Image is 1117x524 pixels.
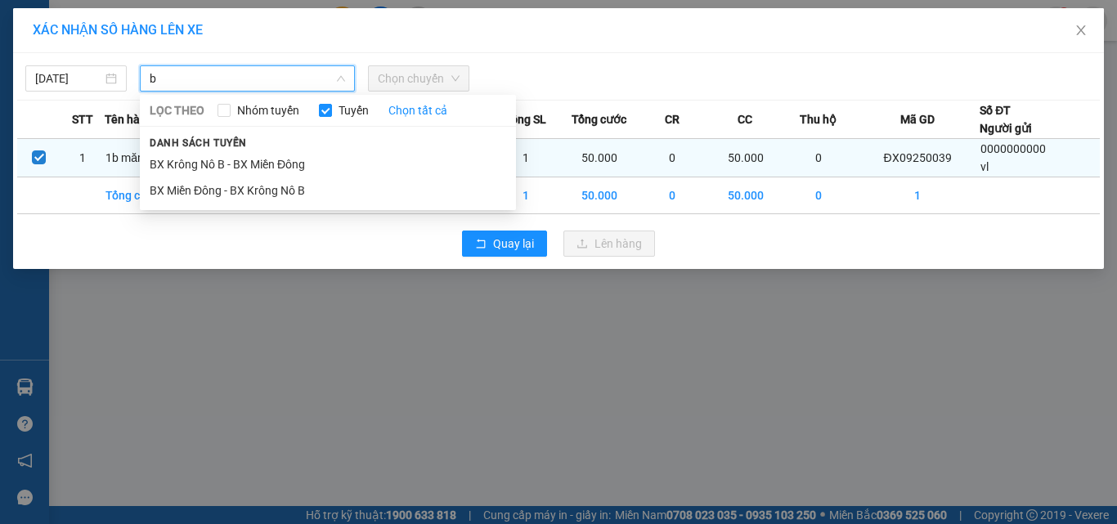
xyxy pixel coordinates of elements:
[572,110,626,128] span: Tổng cước
[738,110,752,128] span: CC
[33,22,203,38] span: XÁC NHẬN SỐ HÀNG LÊN XE
[980,142,1046,155] span: 0000000000
[35,69,102,87] input: 12/09/2025
[980,160,989,173] span: vl
[72,110,93,128] span: STT
[61,139,105,177] td: 1
[855,177,980,214] td: 1
[1074,24,1088,37] span: close
[783,177,855,214] td: 0
[505,110,546,128] span: Tổng SL
[231,101,306,119] span: Nhóm tuyến
[105,110,153,128] span: Tên hàng
[783,139,855,177] td: 0
[800,110,837,128] span: Thu hộ
[900,110,935,128] span: Mã GD
[563,139,635,177] td: 50.000
[140,136,257,150] span: Danh sách tuyến
[475,238,487,251] span: rollback
[378,66,460,91] span: Chọn chuyến
[490,139,563,177] td: 1
[563,231,655,257] button: uploadLên hàng
[709,139,782,177] td: 50.000
[105,177,177,214] td: Tổng cộng
[493,235,534,253] span: Quay lại
[980,101,1032,137] div: Số ĐT Người gửi
[1058,8,1104,54] button: Close
[332,101,375,119] span: Tuyến
[665,110,680,128] span: CR
[388,101,447,119] a: Chọn tất cả
[636,139,709,177] td: 0
[462,231,547,257] button: rollbackQuay lại
[140,177,516,204] li: BX Miền Đông - BX Krông Nô B
[336,74,346,83] span: down
[636,177,709,214] td: 0
[105,139,177,177] td: 1b măng
[563,177,635,214] td: 50.000
[140,151,516,177] li: BX Krông Nô B - BX Miền Đông
[709,177,782,214] td: 50.000
[490,177,563,214] td: 1
[150,101,204,119] span: LỌC THEO
[855,139,980,177] td: ĐX09250039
